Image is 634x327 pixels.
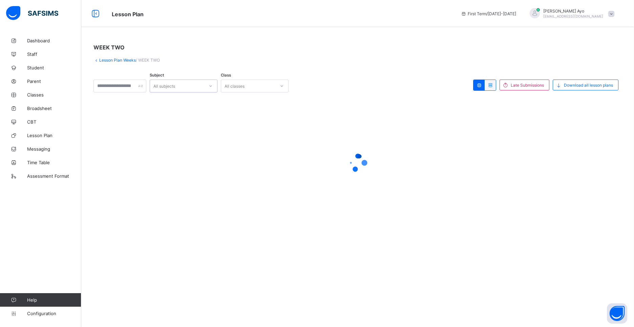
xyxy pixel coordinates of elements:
div: All classes [225,80,245,92]
span: Time Table [27,160,81,165]
span: [PERSON_NAME] Ayo [543,8,603,14]
span: Broadsheet [27,106,81,111]
span: Late Submissions [511,83,544,88]
span: Subject [150,73,164,78]
button: Open asap [607,303,627,324]
span: Class [221,73,231,78]
span: Parent [27,79,81,84]
span: [EMAIL_ADDRESS][DOMAIN_NAME] [543,14,603,18]
span: Dashboard [27,38,81,43]
div: All subjects [153,80,175,92]
span: Student [27,65,81,70]
span: Staff [27,51,81,57]
a: Download all lesson plans [553,83,622,88]
span: Messaging [27,146,81,152]
span: Help [27,297,81,303]
span: Assessment Format [27,173,81,179]
span: Configuration [27,311,81,316]
span: session/term information [461,11,516,16]
div: Emmanuel Ayo [523,8,618,19]
a: Lesson Plan Weeks [99,58,136,63]
span: WEEK TWO [93,44,125,51]
span: Lesson Plan [27,133,81,138]
span: / WEEK TWO [136,58,160,63]
img: safsims [6,6,58,20]
span: Download all lesson plans [564,83,613,88]
span: Lesson Plan [112,11,144,18]
span: CBT [27,119,81,125]
span: Classes [27,92,81,97]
